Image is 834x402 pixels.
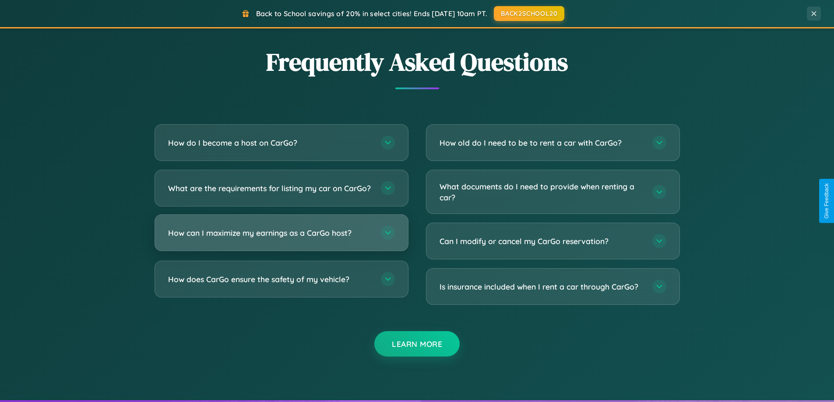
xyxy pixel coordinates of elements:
button: Learn More [374,331,460,357]
h3: How do I become a host on CarGo? [168,137,372,148]
h3: How old do I need to be to rent a car with CarGo? [440,137,644,148]
h3: How does CarGo ensure the safety of my vehicle? [168,274,372,285]
h3: How can I maximize my earnings as a CarGo host? [168,227,372,238]
h3: Is insurance included when I rent a car through CarGo? [440,281,644,292]
h3: Can I modify or cancel my CarGo reservation? [440,236,644,247]
button: BACK2SCHOOL20 [494,6,564,21]
span: Back to School savings of 20% in select cities! Ends [DATE] 10am PT. [256,9,487,18]
div: Give Feedback [823,183,830,219]
h2: Frequently Asked Questions [155,45,680,79]
h3: What are the requirements for listing my car on CarGo? [168,183,372,194]
h3: What documents do I need to provide when renting a car? [440,181,644,203]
